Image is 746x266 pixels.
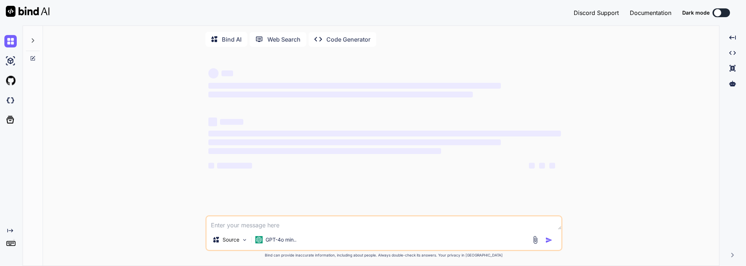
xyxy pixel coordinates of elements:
p: Source [223,236,239,243]
button: Discord Support [574,8,619,17]
span: ‌ [208,68,219,78]
span: ‌ [529,163,535,169]
img: ai-studio [4,55,17,67]
p: Code Generator [326,35,370,44]
span: Discord Support [574,9,619,16]
span: ‌ [208,139,501,145]
button: Documentation [630,8,671,17]
span: Dark mode [682,9,710,16]
span: ‌ [208,163,214,169]
p: Bind AI [222,35,242,44]
img: chat [4,35,17,47]
span: ‌ [220,119,243,125]
span: ‌ [208,83,501,89]
span: ‌ [208,117,217,126]
img: icon [545,236,553,244]
span: ‌ [208,131,561,136]
p: Bind can provide inaccurate information, including about people. Always double-check its answers.... [205,252,562,258]
img: attachment [531,236,539,244]
span: ‌ [539,163,545,169]
img: GPT-4o mini [255,236,263,243]
span: Documentation [630,9,671,16]
span: ‌ [549,163,555,169]
img: Pick Models [242,237,248,243]
img: githubLight [4,74,17,87]
p: Web Search [267,35,301,44]
span: ‌ [208,148,441,154]
img: darkCloudIdeIcon [4,94,17,107]
span: ‌ [221,70,233,76]
p: GPT-4o min.. [266,236,297,243]
img: Bind AI [6,6,50,17]
span: ‌ [217,163,252,169]
span: ‌ [208,92,473,97]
